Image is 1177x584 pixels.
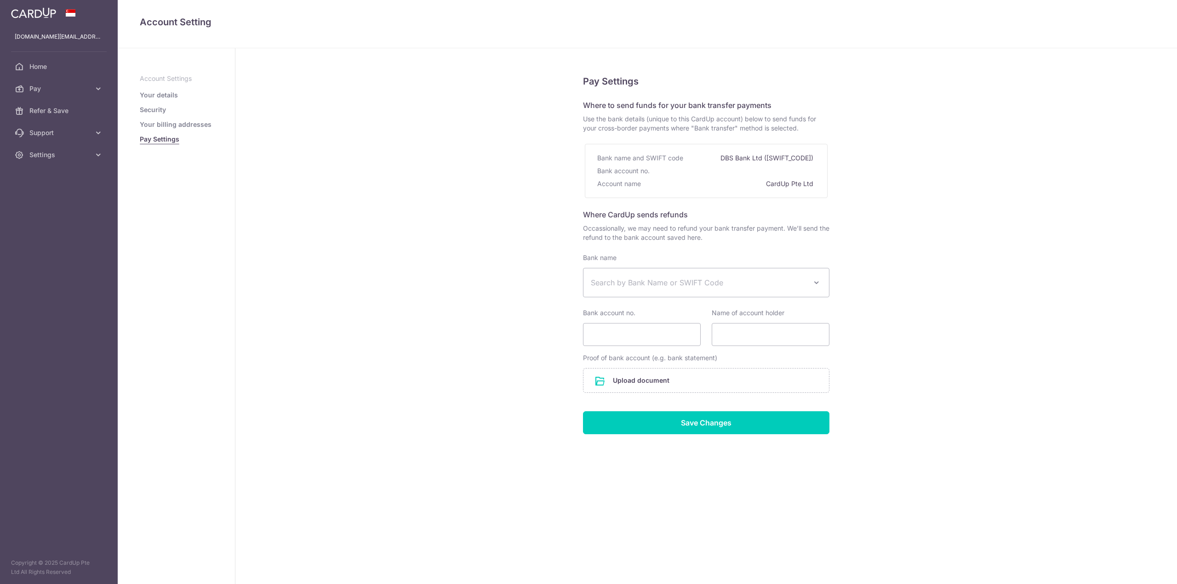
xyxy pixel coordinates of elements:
[583,114,829,133] span: Use the bank details (unique to this CardUp account) below to send funds for your cross-border pa...
[720,152,815,164] div: DBS Bank Ltd ([SWIFT_CODE])
[140,17,211,28] span: translation missing: en.refund_bank_accounts.show.title.account_setting
[583,353,717,363] label: Proof of bank account (e.g. bank statement)
[583,308,635,318] label: Bank account no.
[140,91,178,100] a: Your details
[766,177,815,190] div: CardUp Pte Ltd
[597,152,685,164] div: Bank name and SWIFT code
[140,120,211,129] a: Your billing addresses
[29,84,90,93] span: Pay
[1118,556,1168,579] iframe: Opens a widget where you can find more information
[583,411,829,434] input: Save Changes
[597,164,651,177] div: Bank account no.
[140,105,166,114] a: Security
[591,277,807,288] span: Search by Bank Name or SWIFT Code
[583,210,688,219] span: Where CardUp sends refunds
[583,74,829,89] h5: Pay Settings
[140,74,213,83] p: Account Settings
[583,101,771,110] span: Where to send funds for your bank transfer payments
[15,32,103,41] p: [DOMAIN_NAME][EMAIL_ADDRESS][DOMAIN_NAME]
[712,308,784,318] label: Name of account holder
[140,135,179,144] a: Pay Settings
[11,7,56,18] img: CardUp
[583,224,829,242] span: Occassionally, we may need to refund your bank transfer payment. We’ll send the refund to the ban...
[583,368,829,393] div: Upload document
[29,62,90,71] span: Home
[29,106,90,115] span: Refer & Save
[583,253,617,262] label: Bank name
[29,150,90,159] span: Settings
[597,177,643,190] div: Account name
[29,128,90,137] span: Support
